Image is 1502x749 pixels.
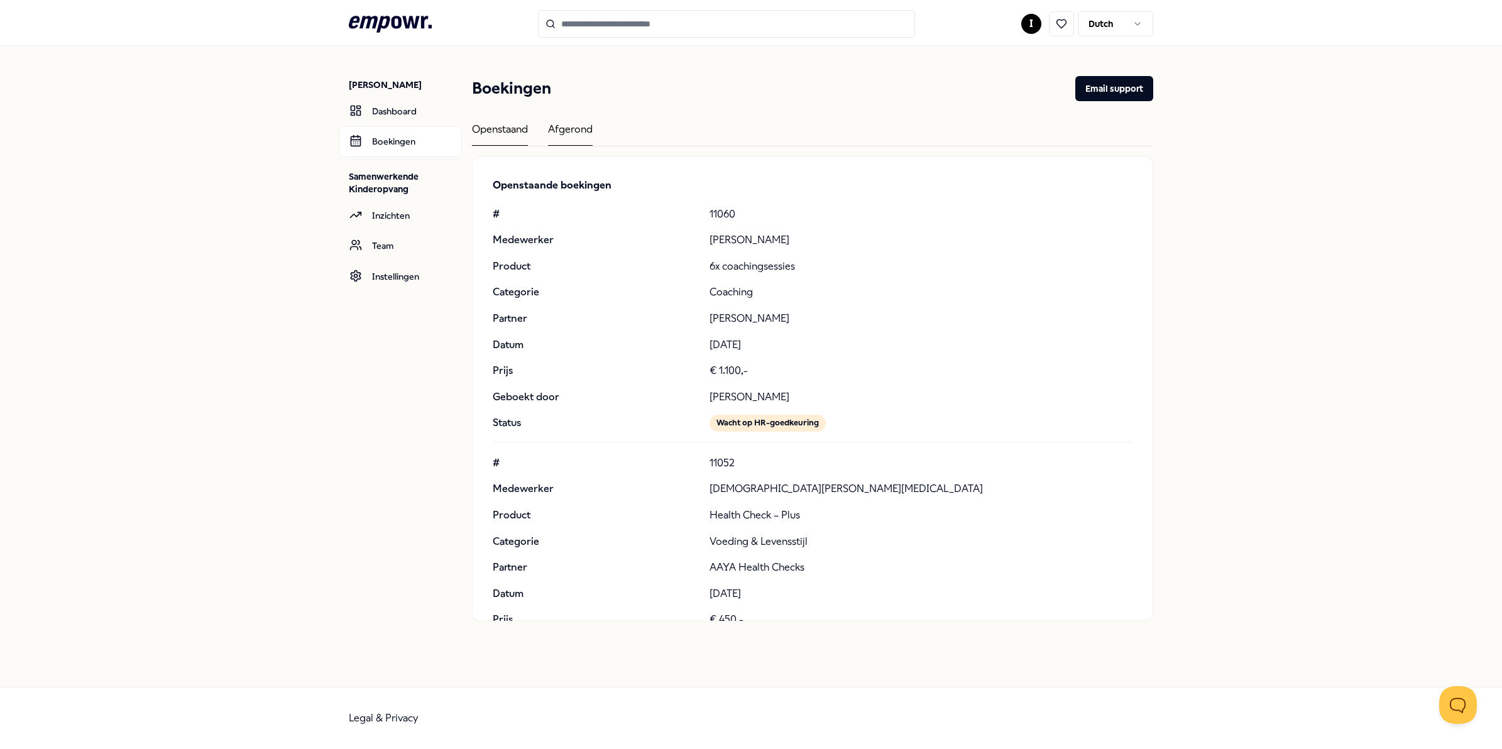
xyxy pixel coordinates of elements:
p: [PERSON_NAME] [710,389,1132,405]
iframe: Help Scout Beacon - Open [1439,686,1477,724]
p: [DATE] [710,337,1132,353]
a: Legal & Privacy [349,712,419,724]
a: Boekingen [339,126,462,156]
p: Prijs [493,363,699,379]
p: 11052 [710,455,1132,471]
p: Partner [493,559,699,576]
div: Openstaand [472,121,528,146]
p: € 1.100,- [710,363,1132,379]
p: AAYA Health Checks [710,559,1132,576]
p: Prijs [493,611,699,628]
p: [DEMOGRAPHIC_DATA][PERSON_NAME][MEDICAL_DATA] [710,481,1132,497]
a: Instellingen [339,261,462,292]
div: Afgerond [548,121,593,146]
p: Categorie [493,533,699,550]
p: Partner [493,310,699,327]
p: Voeding & Levensstijl [710,533,1132,550]
p: Openstaande boekingen [493,177,1132,194]
p: Product [493,258,699,275]
h1: Boekingen [472,76,551,101]
a: Team [339,231,462,261]
p: # [493,455,699,471]
p: Geboekt door [493,389,699,405]
p: Datum [493,337,699,353]
p: [DATE] [710,586,1132,602]
div: Wacht op HR-goedkeuring [710,415,826,431]
p: Categorie [493,284,699,300]
p: Samenwerkende Kinderopvang [349,170,462,195]
p: Coaching [710,284,1132,300]
p: 6x coachingsessies [710,258,1132,275]
p: [PERSON_NAME] [710,232,1132,248]
p: [PERSON_NAME] [710,310,1132,327]
input: Search for products, categories or subcategories [538,10,915,38]
p: [PERSON_NAME] [349,79,462,91]
p: Health Check – Plus [710,507,1132,523]
p: Medewerker [493,481,699,497]
button: I [1021,14,1041,34]
p: € 450,- [710,611,1132,628]
p: Status [493,415,699,431]
a: Inzichten [339,200,462,231]
button: Email support [1075,76,1153,101]
p: Datum [493,586,699,602]
p: Product [493,507,699,523]
p: Medewerker [493,232,699,248]
a: Dashboard [339,96,462,126]
p: # [493,206,699,222]
p: 11060 [710,206,1132,222]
